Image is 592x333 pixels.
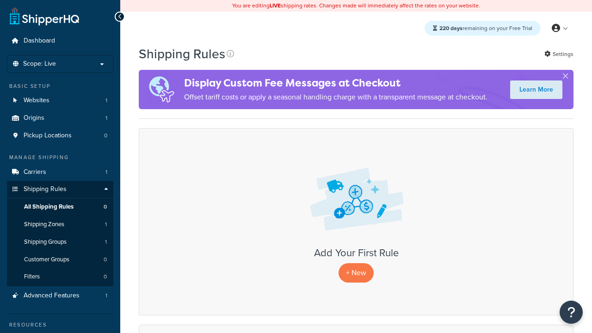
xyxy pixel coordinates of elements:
span: 0 [104,256,107,264]
span: Shipping Groups [24,238,67,246]
a: Settings [544,48,573,61]
span: Customer Groups [24,256,69,264]
span: Carriers [24,168,46,176]
span: 1 [105,114,107,122]
li: Pickup Locations [7,127,113,144]
a: Filters 0 [7,268,113,285]
a: ShipperHQ Home [10,7,79,25]
li: Origins [7,110,113,127]
h4: Display Custom Fee Messages at Checkout [184,75,487,91]
img: duties-banner-06bc72dcb5fe05cb3f9472aba00be2ae8eb53ab6f0d8bb03d382ba314ac3c341.png [139,70,184,109]
li: Websites [7,92,113,109]
span: 1 [105,292,107,300]
h1: Shipping Rules [139,45,225,63]
a: Shipping Groups 1 [7,234,113,251]
span: All Shipping Rules [24,203,74,211]
a: Dashboard [7,32,113,49]
b: LIVE [270,1,281,10]
p: + New [339,263,374,282]
li: Shipping Zones [7,216,113,233]
span: 1 [105,168,107,176]
li: Shipping Groups [7,234,113,251]
strong: 220 days [439,24,462,32]
a: Carriers 1 [7,164,113,181]
span: Scope: Live [23,60,56,68]
li: All Shipping Rules [7,198,113,216]
a: Websites 1 [7,92,113,109]
span: Shipping Rules [24,185,67,193]
span: 1 [105,221,107,228]
div: Resources [7,321,113,329]
span: Shipping Zones [24,221,64,228]
h3: Add Your First Rule [148,247,564,259]
span: 1 [105,97,107,105]
span: 0 [104,203,107,211]
a: Shipping Zones 1 [7,216,113,233]
li: Shipping Rules [7,181,113,286]
span: 0 [104,273,107,281]
span: Advanced Features [24,292,80,300]
a: Shipping Rules [7,181,113,198]
li: Filters [7,268,113,285]
span: Filters [24,273,40,281]
span: 1 [105,238,107,246]
a: Advanced Features 1 [7,287,113,304]
span: Dashboard [24,37,55,45]
span: Origins [24,114,44,122]
a: All Shipping Rules 0 [7,198,113,216]
p: Offset tariff costs or apply a seasonal handling charge with a transparent message at checkout. [184,91,487,104]
a: Customer Groups 0 [7,251,113,268]
li: Carriers [7,164,113,181]
span: Websites [24,97,49,105]
span: 0 [104,132,107,140]
li: Advanced Features [7,287,113,304]
div: remaining on your Free Trial [425,21,541,36]
a: Pickup Locations 0 [7,127,113,144]
div: Manage Shipping [7,154,113,161]
span: Pickup Locations [24,132,72,140]
div: Basic Setup [7,82,113,90]
li: Customer Groups [7,251,113,268]
a: Learn More [510,80,562,99]
button: Open Resource Center [560,301,583,324]
a: Origins 1 [7,110,113,127]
